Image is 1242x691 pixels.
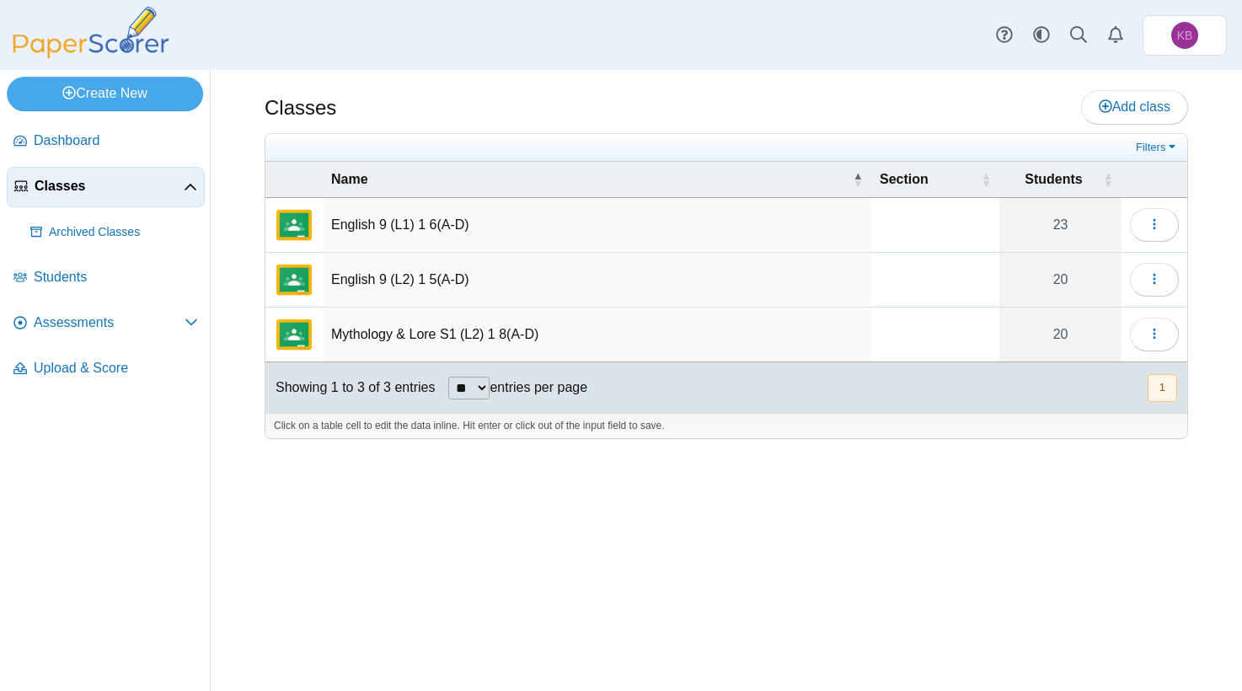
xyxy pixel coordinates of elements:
[274,314,314,355] img: External class connected through Google Classroom
[1103,171,1113,188] span: Students : Activate to sort
[323,308,871,362] td: Mythology & Lore S1 (L2) 1 8(A-D)
[7,121,205,162] a: Dashboard
[7,349,205,389] a: Upload & Score
[999,198,1122,252] a: 23
[274,205,314,245] img: External class connected through Google Classroom
[323,198,871,253] td: English 9 (L1) 1 6(A-D)
[1008,170,1100,189] span: Students
[1081,90,1188,124] a: Add class
[7,7,175,58] img: PaperScorer
[1132,139,1183,156] a: Filters
[34,131,198,150] span: Dashboard
[24,212,205,253] a: Archived Classes
[1148,374,1177,402] button: 1
[1171,22,1198,49] span: Kelly Brasile
[34,313,185,332] span: Assessments
[35,177,184,196] span: Classes
[1177,29,1193,41] span: Kelly Brasile
[1146,374,1177,402] nav: pagination
[265,362,435,413] div: Showing 1 to 3 of 3 entries
[7,46,175,61] a: PaperScorer
[1143,15,1227,56] a: Kelly Brasile
[999,308,1122,362] a: 20
[7,258,205,298] a: Students
[853,171,863,188] span: Name : Activate to invert sorting
[34,268,198,287] span: Students
[323,253,871,308] td: English 9 (L2) 1 5(A-D)
[265,413,1187,438] div: Click on a table cell to edit the data inline. Hit enter or click out of the input field to save.
[880,170,977,189] span: Section
[34,359,198,378] span: Upload & Score
[265,94,336,122] h1: Classes
[1099,99,1170,114] span: Add class
[490,380,587,394] label: entries per page
[7,167,205,207] a: Classes
[49,224,198,241] span: Archived Classes
[981,171,991,188] span: Section : Activate to sort
[999,253,1122,307] a: 20
[331,170,849,189] span: Name
[1097,17,1134,54] a: Alerts
[7,303,205,344] a: Assessments
[274,260,314,300] img: External class connected through Google Classroom
[7,77,203,110] a: Create New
